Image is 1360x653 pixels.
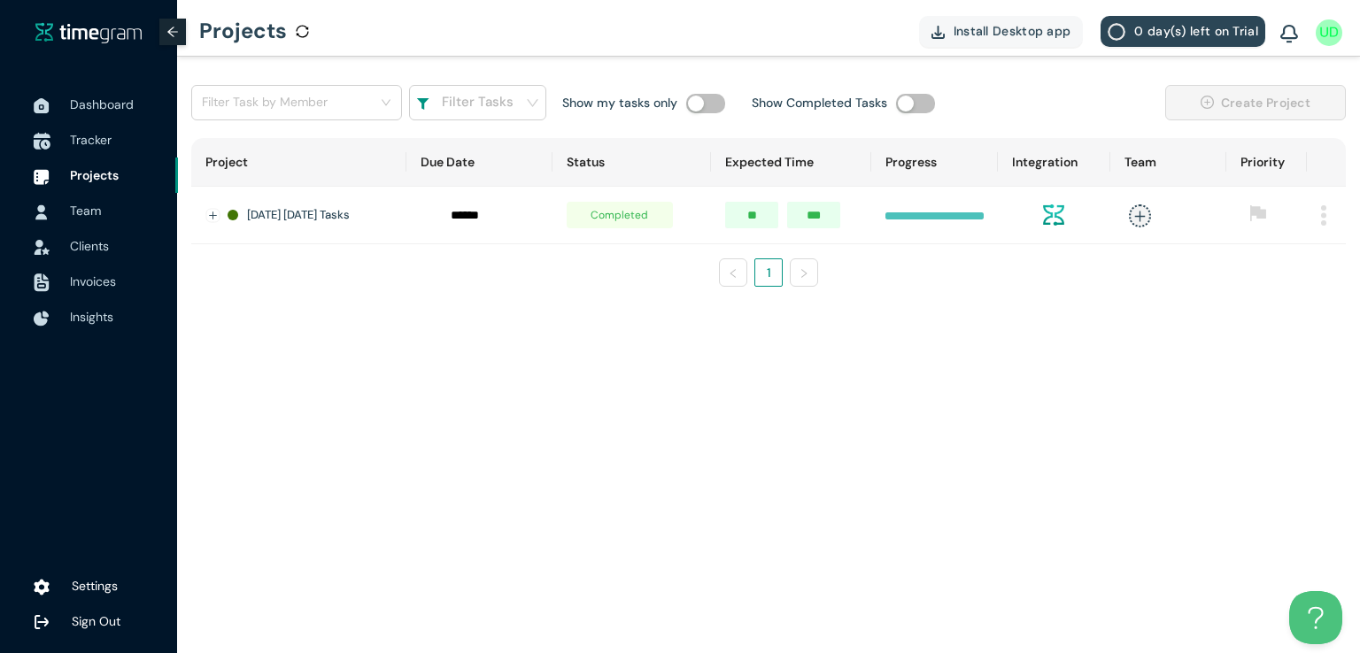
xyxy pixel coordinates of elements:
img: TimeTrackerIcon [33,133,50,150]
span: left [728,268,738,279]
img: settings.78e04af822cf15d41b38c81147b09f22.svg [34,579,50,596]
th: Progress [871,138,998,187]
img: UserIcon [34,204,50,220]
img: UserIcon [1316,19,1342,46]
button: Expand row [206,209,220,223]
li: Previous Page [719,258,747,287]
button: left [719,258,747,287]
button: Install Desktop app [919,16,1084,47]
span: completed [567,202,673,228]
img: InvoiceIcon [34,240,50,255]
img: filterIcon [416,98,429,111]
span: arrow-left [166,26,179,38]
iframe: Toggle Customer Support [1289,591,1342,644]
img: InsightsIcon [34,311,50,326]
span: Tracker [70,132,112,148]
img: logOut.ca60ddd252d7bab9102ea2608abe0238.svg [34,614,50,630]
th: Due Date [406,138,552,187]
span: Clients [70,238,109,254]
span: sync [296,25,309,38]
div: [DATE] [DATE] Tasks [228,206,392,224]
th: Status [552,138,711,187]
button: right [790,258,818,287]
span: Invoices [70,273,116,289]
a: timegram [35,21,142,43]
span: Insights [70,309,113,325]
span: Settings [72,578,118,594]
h1: [DATE] [DATE] Tasks [247,206,350,224]
span: right [799,268,809,279]
img: timegram [35,22,142,43]
span: Sign Out [72,613,120,629]
h1: Show my tasks only [562,93,677,112]
h1: Show Completed Tasks [752,93,887,112]
button: plus-circleCreate Project [1165,85,1346,120]
img: DownloadApp [931,26,945,39]
h1: Filter Tasks [442,92,514,113]
img: DashboardIcon [34,98,50,114]
img: integration [1043,204,1064,226]
th: Integration [998,138,1110,187]
img: ProjectIcon [34,169,50,185]
th: Team [1110,138,1227,187]
button: 0 day(s) left on Trial [1101,16,1265,47]
img: MenuIcon.83052f96084528689178504445afa2f4.svg [1321,205,1326,226]
th: Expected Time [711,138,870,187]
span: down [526,96,539,110]
img: BellIcon [1280,25,1298,44]
span: Dashboard [70,96,134,112]
span: Team [70,203,101,219]
th: Project [191,138,406,187]
h1: Projects [199,4,287,58]
span: 0 day(s) left on Trial [1134,21,1258,41]
span: Install Desktop app [954,21,1071,41]
span: plus [1129,204,1151,227]
img: InvoiceIcon [34,273,50,292]
li: Next Page [790,258,818,287]
span: flag [1249,204,1267,222]
th: Priority [1226,138,1307,187]
span: Projects [70,167,119,183]
a: 1 [755,259,782,286]
li: 1 [754,258,783,287]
